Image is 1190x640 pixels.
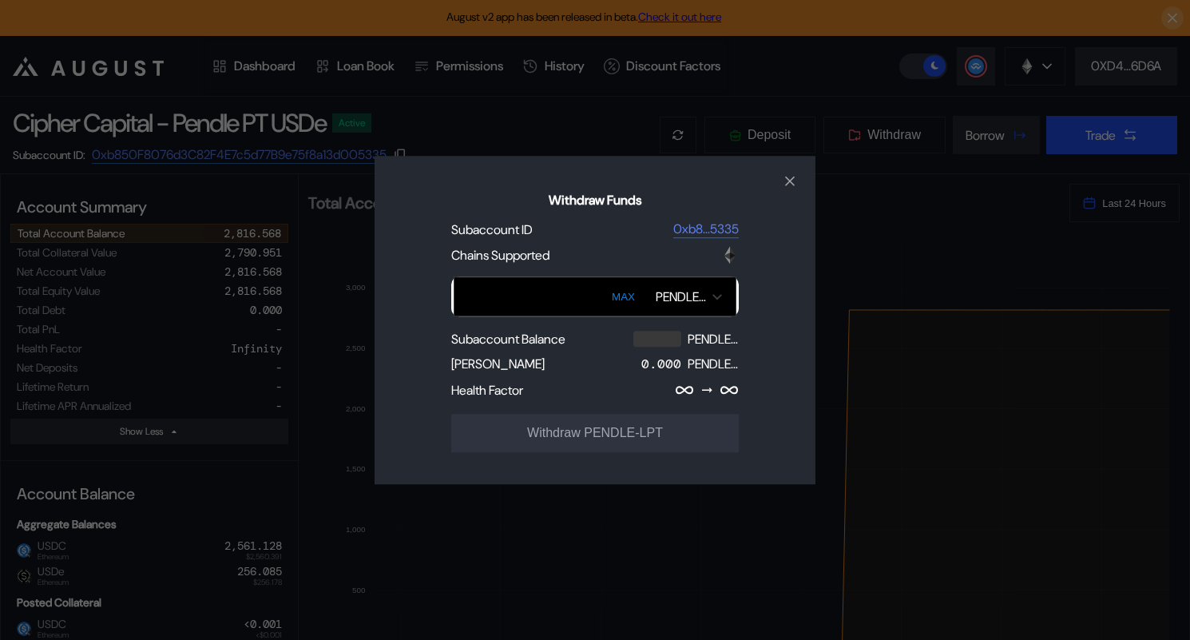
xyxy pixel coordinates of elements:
code: 0xb8...5335 [673,221,739,237]
button: close modal [777,169,803,194]
div: 0.000 [641,356,681,372]
img: open token selector [712,293,722,300]
img: Ethereum [721,246,739,264]
div: [PERSON_NAME] [451,356,545,372]
h2: Withdraw Funds [400,192,790,209]
button: Withdraw PENDLE-LPT [451,414,739,452]
button: MAX [607,278,640,315]
div: Subaccount ID [451,221,533,238]
div: Health Factor [451,382,523,399]
div: Open menu for selecting token for payment [648,283,730,310]
div: Subaccount Balance [451,331,565,348]
div: PENDLE-LPT [688,331,739,348]
div: PENDLE-LPT [688,356,739,372]
div: Chains Supported [451,247,549,264]
a: 0xb8...5335 [673,221,739,238]
div: PENDLE-LPT [656,288,707,305]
